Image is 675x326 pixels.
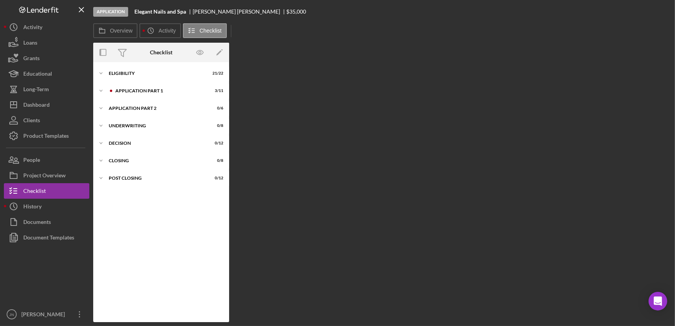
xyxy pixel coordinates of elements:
div: Underwriting [109,123,204,128]
span: $35,000 [287,8,306,15]
button: Checklist [183,23,227,38]
button: Documents [4,214,89,230]
label: Overview [110,28,132,34]
div: 3 / 11 [209,88,223,93]
div: Activity [23,19,42,37]
div: Educational [23,66,52,83]
div: [PERSON_NAME] [19,307,70,324]
b: Elegant Nails and Spa [134,9,186,15]
div: Product Templates [23,128,69,146]
div: Checklist [23,183,46,201]
div: Loans [23,35,37,52]
div: 0 / 8 [209,158,223,163]
div: 0 / 8 [209,123,223,128]
div: Eligibility [109,71,204,76]
div: 0 / 12 [209,141,223,146]
button: Long-Term [4,81,89,97]
button: Project Overview [4,168,89,183]
button: People [4,152,89,168]
button: Loans [4,35,89,50]
button: Document Templates [4,230,89,245]
div: Application [93,7,128,17]
button: Checklist [4,183,89,199]
button: JN[PERSON_NAME] [4,307,89,322]
label: Activity [158,28,176,34]
div: Grants [23,50,40,68]
div: [PERSON_NAME] [PERSON_NAME] [193,9,287,15]
div: History [23,199,42,216]
div: 0 / 6 [209,106,223,111]
div: Application Part 1 [115,88,204,93]
div: Documents [23,214,51,232]
div: People [23,152,40,170]
label: Checklist [200,28,222,34]
div: Long-Term [23,81,49,99]
button: History [4,199,89,214]
div: Checklist [150,49,172,55]
div: Dashboard [23,97,50,114]
button: Grants [4,50,89,66]
button: Clients [4,113,89,128]
div: Project Overview [23,168,66,185]
div: Document Templates [23,230,74,247]
button: Educational [4,66,89,81]
button: Overview [93,23,137,38]
div: Post Closing [109,176,204,180]
div: 0 / 12 [209,176,223,180]
div: Decision [109,141,204,146]
div: Closing [109,158,204,163]
div: Clients [23,113,40,130]
button: Product Templates [4,128,89,144]
div: Open Intercom Messenger [649,292,667,310]
text: JN [9,312,14,317]
button: Activity [139,23,181,38]
button: Activity [4,19,89,35]
div: Application Part 2 [109,106,204,111]
div: 21 / 22 [209,71,223,76]
button: Dashboard [4,97,89,113]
